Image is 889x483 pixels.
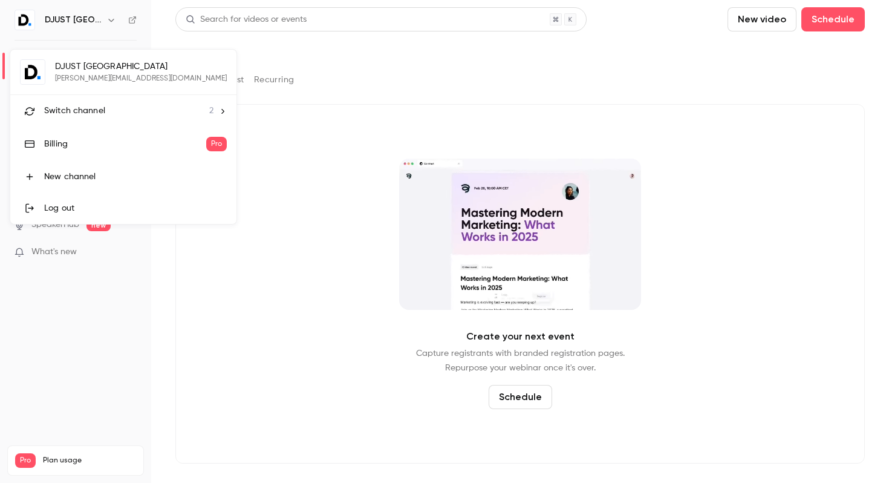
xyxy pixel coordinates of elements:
[44,171,227,183] div: New channel
[44,202,227,214] div: Log out
[206,137,227,151] span: Pro
[44,105,105,117] span: Switch channel
[209,105,213,117] span: 2
[44,138,206,150] div: Billing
